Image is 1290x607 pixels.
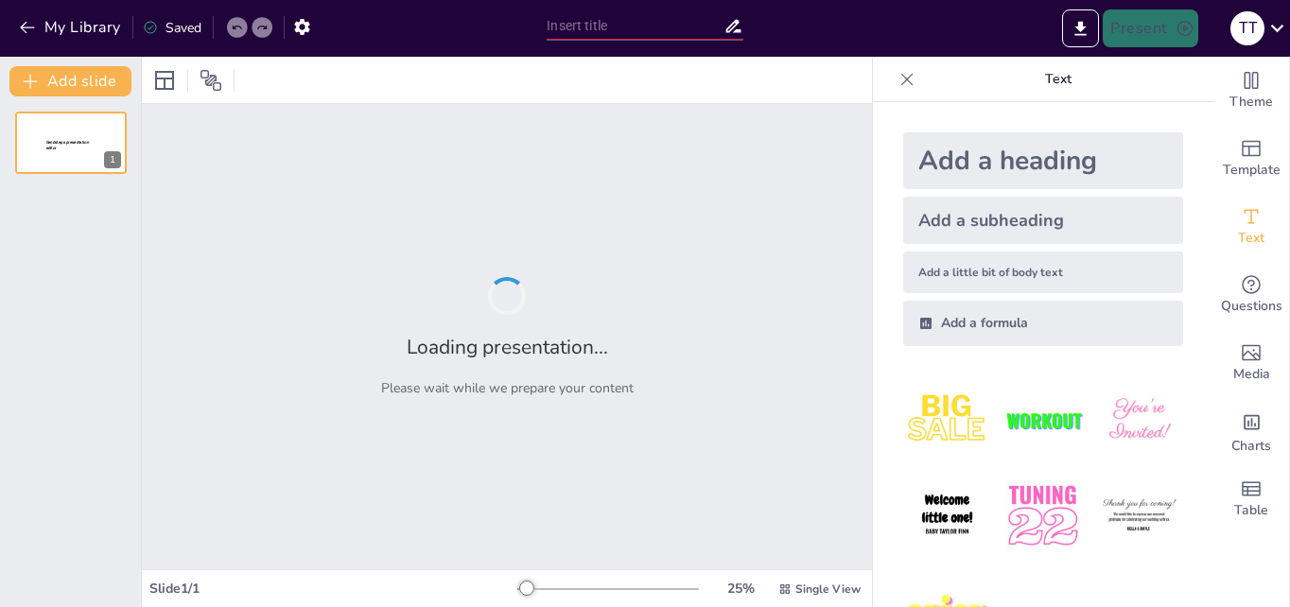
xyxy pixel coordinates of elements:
div: Layout [149,65,180,95]
span: Questions [1221,296,1282,317]
button: My Library [14,12,129,43]
img: 2.jpeg [999,376,1087,464]
div: Add a formula [903,301,1183,346]
div: Т Т [1230,11,1264,45]
button: Export to PowerPoint [1062,9,1099,47]
img: 6.jpeg [1095,472,1183,560]
div: Add a heading [903,132,1183,189]
span: Theme [1229,92,1273,113]
div: Add charts and graphs [1213,397,1289,465]
span: Text [1238,228,1264,249]
p: Please wait while we prepare your content [381,379,634,397]
span: Sendsteps presentation editor [46,140,89,150]
div: Slide 1 / 1 [149,580,517,598]
button: Present [1103,9,1197,47]
span: Table [1234,500,1268,521]
div: Add ready made slides [1213,125,1289,193]
span: Charts [1231,436,1271,457]
button: Add slide [9,66,131,96]
div: Add images, graphics, shapes or video [1213,329,1289,397]
div: 25 % [718,580,763,598]
p: Text [922,57,1194,102]
button: Т Т [1230,9,1264,47]
div: Saved [143,19,201,37]
img: 5.jpeg [999,472,1087,560]
div: 1 [104,151,121,168]
div: Add a little bit of body text [903,251,1183,293]
div: 1 [15,112,127,174]
span: Position [200,69,222,92]
div: Change the overall theme [1213,57,1289,125]
img: 3.jpeg [1095,376,1183,464]
span: Media [1233,364,1270,385]
h2: Loading presentation... [407,334,608,360]
span: Single View [795,581,861,597]
div: Add a subheading [903,197,1183,244]
input: Insert title [547,12,723,40]
div: Add a table [1213,465,1289,533]
img: 4.jpeg [903,472,991,560]
div: Add text boxes [1213,193,1289,261]
span: Template [1223,160,1281,181]
div: Get real-time input from your audience [1213,261,1289,329]
img: 1.jpeg [903,376,991,464]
